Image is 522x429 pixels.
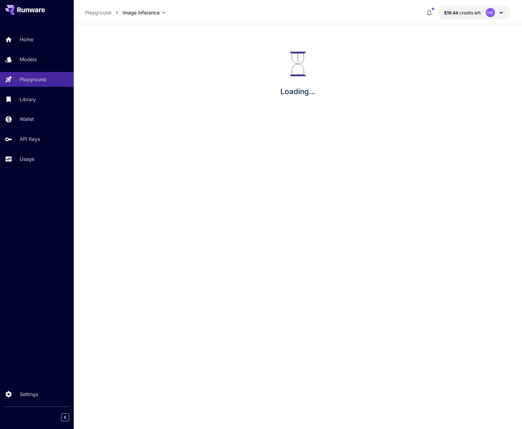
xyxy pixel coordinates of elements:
[20,76,46,83] p: Playground
[20,56,37,63] p: Models
[444,10,481,16] div: $19.4394
[486,8,495,17] div: HK
[85,9,111,16] a: Playground
[438,6,511,20] button: $19.4394HK
[20,96,36,103] p: Library
[20,155,34,163] p: Usage
[280,86,315,97] p: Loading...
[459,10,481,15] span: credits left
[20,36,33,43] p: Home
[66,412,74,423] div: Collapse sidebar
[20,115,34,123] p: Wallet
[61,413,69,421] button: Collapse sidebar
[85,9,123,16] nav: breadcrumb
[444,10,459,15] span: $19.44
[20,391,38,398] p: Settings
[123,9,160,16] span: Image Inference
[20,135,40,143] p: API Keys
